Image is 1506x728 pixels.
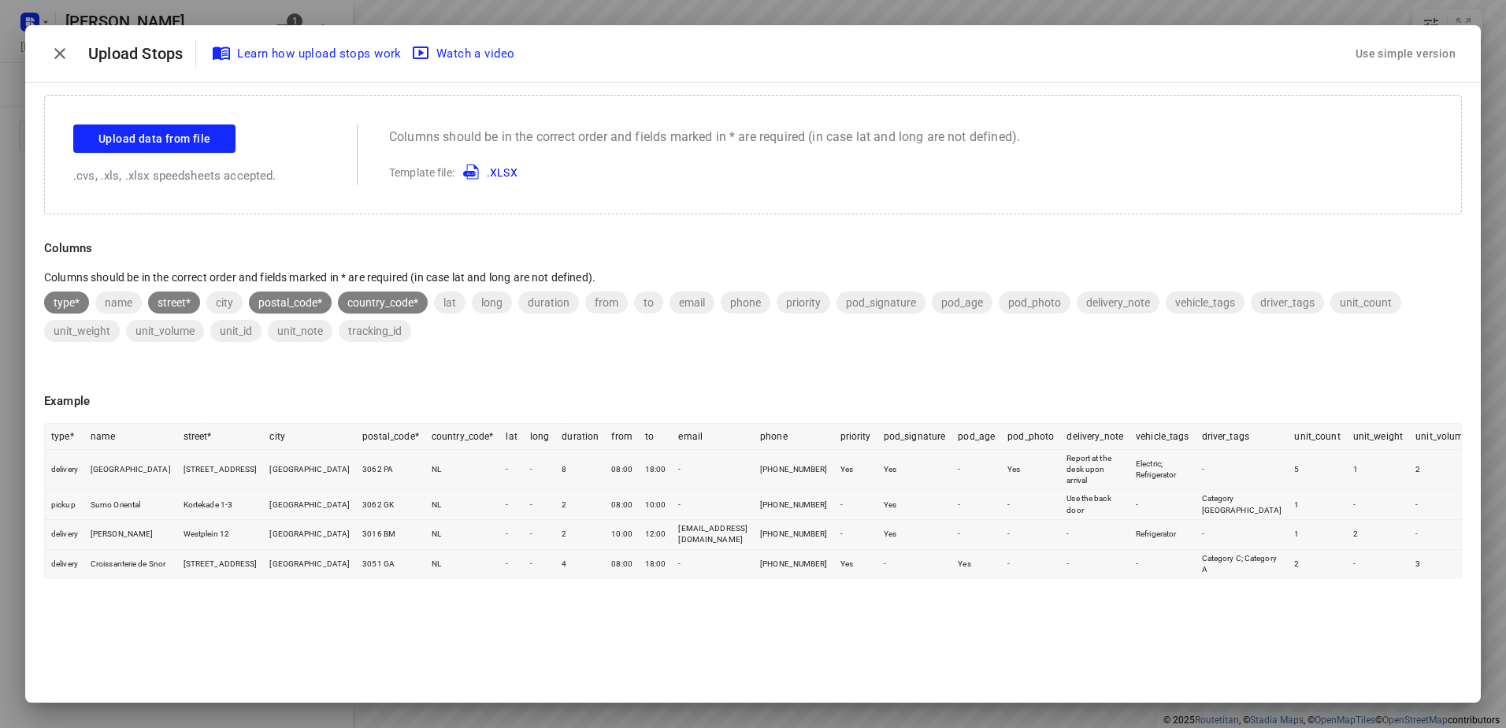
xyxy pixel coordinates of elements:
td: - [1196,520,1289,550]
span: pod_age [932,296,992,309]
td: - [1001,520,1060,550]
td: - [877,549,952,578]
th: city [263,424,356,450]
td: 10:00 [639,490,673,520]
td: 8 [555,449,605,490]
td: 18:00 [639,449,673,490]
span: unit_note [268,325,332,337]
td: Category [GEOGRAPHIC_DATA] [1196,490,1289,520]
td: pickup [45,490,84,520]
td: Westplein 12 [177,520,264,550]
td: - [672,490,754,520]
td: Use the back door [1060,490,1129,520]
span: to [634,296,663,309]
span: unit_count [1330,296,1401,309]
td: [PHONE_NUMBER] [754,449,834,490]
td: 2 [555,520,605,550]
td: NL [425,549,500,578]
td: - [1001,490,1060,520]
td: - [951,490,1001,520]
td: Yes [951,549,1001,578]
td: 1 [1288,490,1346,520]
td: 08:00 [605,549,639,578]
td: 18:00 [639,549,673,578]
span: priority [777,296,830,309]
td: - [524,449,556,490]
p: Columns should be in the correct order and fields marked in * are required (in case lat and long ... [389,128,1020,147]
span: tracking_id [339,325,411,337]
td: 3016 BM [356,520,425,550]
th: type* [45,424,84,450]
a: Learn how upload stops work [209,39,408,68]
td: NL [425,520,500,550]
td: NL [425,449,500,490]
span: delivery_note [1077,296,1159,309]
a: .XLSX [457,166,517,179]
span: duration [518,296,579,309]
th: name [84,424,177,450]
td: - [499,520,523,550]
p: Columns [44,240,1462,258]
td: - [672,549,754,578]
td: - [499,490,523,520]
th: vehicle_tags [1129,424,1196,450]
td: delivery [45,520,84,550]
td: 5 [1288,449,1346,490]
td: [STREET_ADDRESS] [177,449,264,490]
td: Refrigerator [1129,520,1196,550]
button: Use simple version [1349,39,1462,69]
td: - [499,449,523,490]
td: NL [425,490,500,520]
td: - [524,549,556,578]
span: unit_weight [44,325,120,337]
td: Yes [877,490,952,520]
td: - [951,520,1001,550]
span: Learn how upload stops work [215,43,402,64]
td: 1 [1347,449,1409,490]
span: Watch a video [414,43,515,64]
span: name [95,296,142,309]
th: phone [754,424,834,450]
td: 3062 PA [356,449,425,490]
p: .cvs, .xls, .xlsx speedsheets accepted. [73,167,325,185]
th: street* [177,424,264,450]
div: Use simple version [1352,41,1459,67]
th: driver_tags [1196,424,1289,450]
td: Report at the desk upon arrival [1060,449,1129,490]
td: [PHONE_NUMBER] [754,490,834,520]
td: [GEOGRAPHIC_DATA] [263,449,356,490]
td: 1 [1288,520,1346,550]
td: 10:00 [605,520,639,550]
span: phone [721,296,770,309]
span: email [670,296,714,309]
th: unit_count [1288,424,1346,450]
td: - [1347,490,1409,520]
td: - [1129,549,1196,578]
td: Croissanterie de Snor [84,549,177,578]
td: [GEOGRAPHIC_DATA] [263,490,356,520]
span: unit_id [210,325,262,337]
td: - [524,490,556,520]
button: Watch a video [408,39,521,68]
th: country_code* [425,424,500,450]
td: - [1060,549,1129,578]
td: - [672,449,754,490]
td: - [1196,449,1289,490]
td: - [1409,520,1474,550]
th: delivery_note [1060,424,1129,450]
td: 2 [1409,449,1474,490]
td: [GEOGRAPHIC_DATA] [84,449,177,490]
td: 08:00 [605,490,639,520]
span: city [206,296,243,309]
td: Yes [877,449,952,490]
td: Yes [1001,449,1060,490]
span: Upload data from file [98,129,210,149]
th: from [605,424,639,450]
th: to [639,424,673,450]
span: lat [434,296,466,309]
p: Upload Stops [88,42,195,65]
th: lat [499,424,523,450]
td: 08:00 [605,449,639,490]
span: postal_code* [249,296,332,309]
span: unit_volume [126,325,204,337]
